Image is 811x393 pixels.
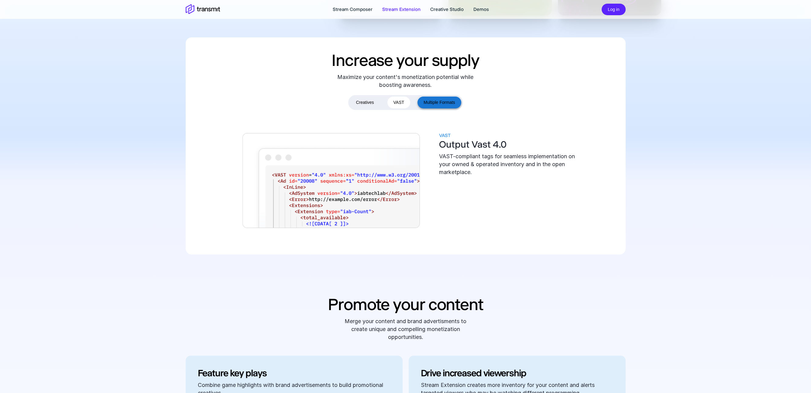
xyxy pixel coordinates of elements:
button: VAST [387,97,411,108]
h2: Promote your content [186,294,626,315]
h3: Feature key plays [198,368,390,379]
a: Stream Extension [382,6,421,13]
a: Creative Studio [430,6,464,13]
button: Multiple Formats [418,97,461,108]
button: Creatives [350,97,380,108]
a: Log in [602,6,625,12]
a: Demos [473,6,489,13]
div: Merge your content and brand advertisments to create unique and compelling monetization opportuni... [337,317,474,341]
button: Log in [602,4,625,15]
div: VAST-compliant tags for seamless implementation on your owned & operated inventory and in the ope... [439,152,576,176]
h3: Output Vast 4.0 [439,139,576,150]
a: Stream Composer [333,6,373,13]
div: Maximize your content's monetization potential while boosting awareness. [337,73,474,89]
h3: Drive increased viewership [421,368,613,379]
div: VAST [439,132,576,139]
h2: Increase your supply [332,50,479,71]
